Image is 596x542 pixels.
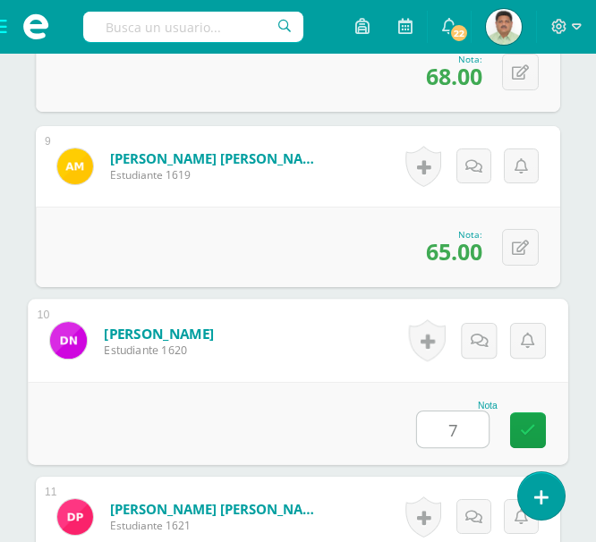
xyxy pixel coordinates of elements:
[50,322,87,359] img: 86269445620456f5ab5dcc8e490ca6bb.png
[57,148,93,184] img: 3503f44bf52e18e39ea83ca7e4ec50e4.png
[426,228,482,241] div: Nota:
[417,411,489,447] input: 0-70.0
[104,324,214,343] a: [PERSON_NAME]
[110,518,325,533] span: Estudiante 1621
[449,23,469,43] span: 22
[416,401,498,411] div: Nota
[110,149,325,167] a: [PERSON_NAME] [PERSON_NAME]
[426,61,482,91] span: 68.00
[83,12,303,42] input: Busca un usuario...
[426,236,482,267] span: 65.00
[110,500,325,518] a: [PERSON_NAME] [PERSON_NAME]
[486,9,522,45] img: 1d472e67e3e76d7ad87f248a7fead873.png
[104,342,214,358] span: Estudiante 1620
[110,167,325,182] span: Estudiante 1619
[426,53,482,65] div: Nota:
[57,499,93,535] img: 69334509a515b7b5a690e6e37b194f57.png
